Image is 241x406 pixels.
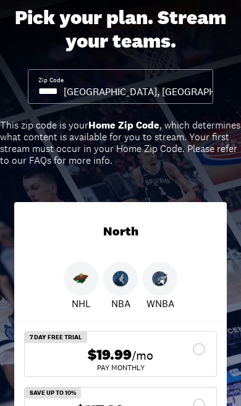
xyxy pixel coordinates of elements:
p: WNBA [146,296,174,311]
div: Save Up To 10% [25,387,81,399]
p: NHL [72,296,91,311]
div: Zip Code [38,76,64,85]
img: Wild [73,271,89,287]
img: Lynx [152,271,168,287]
span: /mo [132,347,153,364]
div: Pay Monthly [35,364,206,371]
img: Timberwolves [112,271,129,287]
span: $19.99 [88,346,132,364]
div: 7 Day Free Trial [25,332,87,343]
b: Home Zip Code [88,119,159,132]
div: North [14,202,227,261]
p: NBA [111,296,130,311]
